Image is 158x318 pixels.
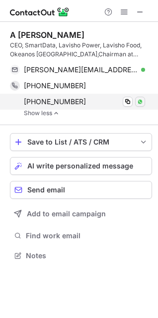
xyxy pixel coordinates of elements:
[26,231,148,240] span: Find work email
[27,210,106,218] span: Add to email campaign
[10,181,152,199] button: Send email
[10,30,84,40] div: A [PERSON_NAME]
[27,162,133,170] span: AI write personalized message
[10,41,152,59] div: CEO, SmartData, Lavisho Power, Lavisho Food, Okeanos [GEOGRAPHIC_DATA],Chairman at Positive Biote...
[10,249,152,263] button: Notes
[10,157,152,175] button: AI write personalized message
[24,97,86,106] span: [PHONE_NUMBER]
[24,65,138,74] span: [PERSON_NAME][EMAIL_ADDRESS][DOMAIN_NAME]
[53,110,59,117] img: -
[10,205,152,223] button: Add to email campaign
[26,251,148,260] span: Notes
[24,110,152,117] a: Show less
[27,138,135,146] div: Save to List / ATS / CRM
[10,229,152,243] button: Find work email
[27,186,65,194] span: Send email
[24,81,86,90] span: [PHONE_NUMBER]
[10,133,152,151] button: save-profile-one-click
[10,6,70,18] img: ContactOut v5.3.10
[137,99,143,105] img: Whatsapp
